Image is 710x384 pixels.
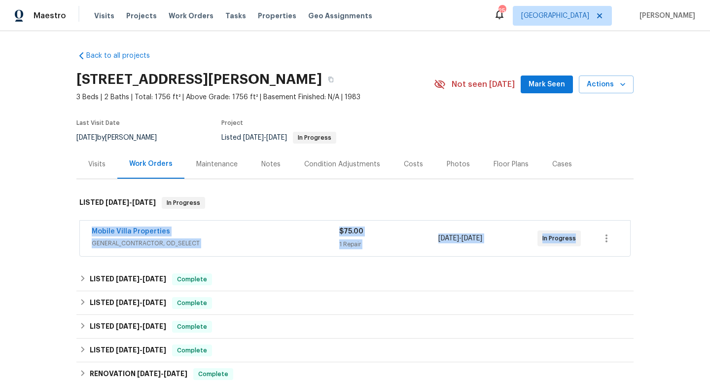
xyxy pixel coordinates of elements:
[132,199,156,206] span: [DATE]
[90,321,166,333] h6: LISTED
[116,323,140,330] span: [DATE]
[261,159,281,169] div: Notes
[76,134,97,141] span: [DATE]
[90,297,166,309] h6: LISTED
[94,11,114,21] span: Visits
[106,199,156,206] span: -
[169,11,213,21] span: Work Orders
[636,11,695,21] span: [PERSON_NAME]
[142,275,166,282] span: [DATE]
[447,159,470,169] div: Photos
[79,197,156,209] h6: LISTED
[196,159,238,169] div: Maintenance
[225,12,246,19] span: Tasks
[116,346,140,353] span: [DATE]
[129,159,173,169] div: Work Orders
[438,233,482,243] span: -
[92,228,170,235] a: Mobile Villa Properties
[116,299,166,306] span: -
[404,159,423,169] div: Costs
[90,273,166,285] h6: LISTED
[164,370,187,377] span: [DATE]
[304,159,380,169] div: Condition Adjustments
[76,75,322,84] h2: [STREET_ADDRESS][PERSON_NAME]
[76,315,634,339] div: LISTED [DATE]-[DATE]Complete
[116,299,140,306] span: [DATE]
[90,368,187,380] h6: RENOVATION
[521,76,573,94] button: Mark Seen
[116,275,140,282] span: [DATE]
[142,346,166,353] span: [DATE]
[339,228,363,235] span: $75.00
[88,159,106,169] div: Visits
[339,239,438,249] div: 1 Repair
[137,370,161,377] span: [DATE]
[521,11,589,21] span: [GEOGRAPHIC_DATA]
[438,235,459,242] span: [DATE]
[221,134,336,141] span: Listed
[452,79,515,89] span: Not seen [DATE]
[173,322,211,332] span: Complete
[76,51,171,61] a: Back to all projects
[116,346,166,353] span: -
[137,370,187,377] span: -
[34,11,66,21] span: Maestro
[126,11,157,21] span: Projects
[76,339,634,362] div: LISTED [DATE]-[DATE]Complete
[173,274,211,284] span: Complete
[116,275,166,282] span: -
[308,11,372,21] span: Geo Assignments
[76,187,634,219] div: LISTED [DATE]-[DATE]In Progress
[92,238,339,248] span: GENERAL_CONTRACTOR, OD_SELECT
[552,159,572,169] div: Cases
[529,78,565,91] span: Mark Seen
[194,369,232,379] span: Complete
[76,291,634,315] div: LISTED [DATE]-[DATE]Complete
[76,132,169,144] div: by [PERSON_NAME]
[258,11,296,21] span: Properties
[461,235,482,242] span: [DATE]
[494,159,529,169] div: Floor Plans
[76,120,120,126] span: Last Visit Date
[243,134,287,141] span: -
[76,92,434,102] span: 3 Beds | 2 Baths | Total: 1756 ft² | Above Grade: 1756 ft² | Basement Finished: N/A | 1983
[106,199,129,206] span: [DATE]
[579,76,634,94] button: Actions
[587,78,626,91] span: Actions
[221,120,243,126] span: Project
[542,233,580,243] span: In Progress
[294,135,335,141] span: In Progress
[173,346,211,355] span: Complete
[90,345,166,356] h6: LISTED
[76,268,634,291] div: LISTED [DATE]-[DATE]Complete
[266,134,287,141] span: [DATE]
[322,71,340,88] button: Copy Address
[142,323,166,330] span: [DATE]
[142,299,166,306] span: [DATE]
[498,6,505,16] div: 25
[163,198,204,208] span: In Progress
[243,134,264,141] span: [DATE]
[116,323,166,330] span: -
[173,298,211,308] span: Complete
